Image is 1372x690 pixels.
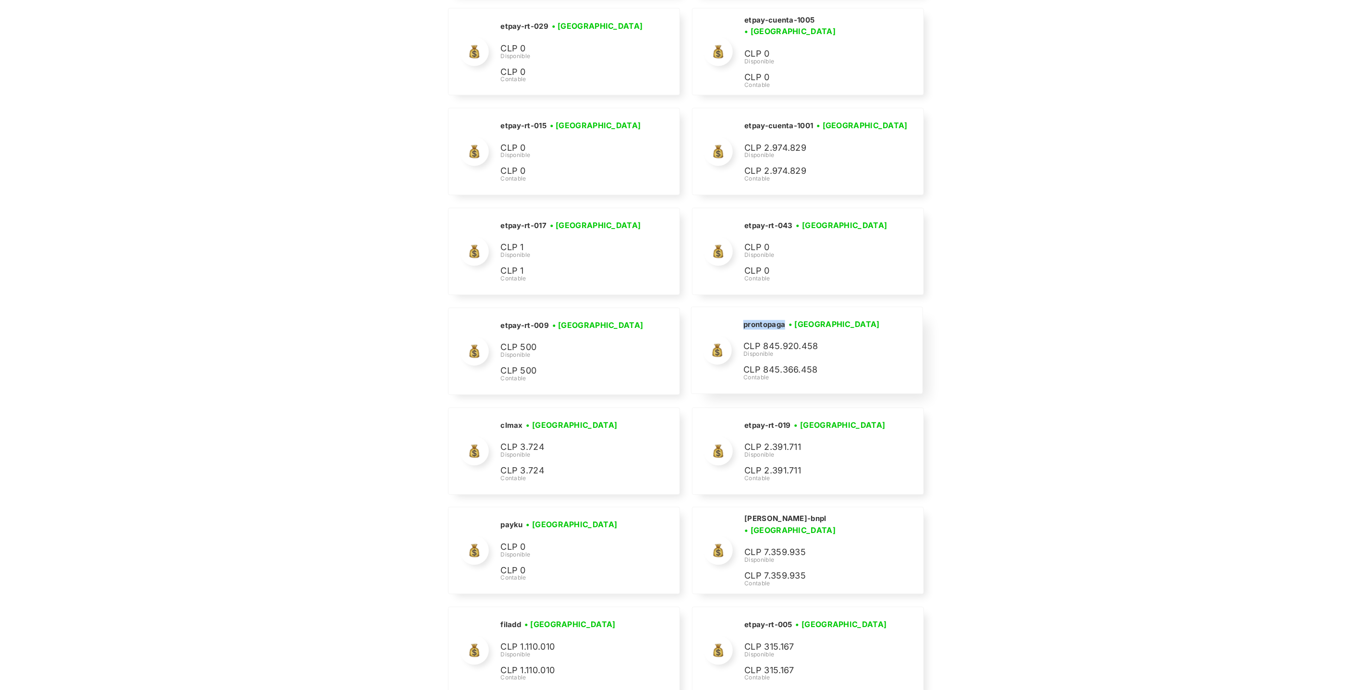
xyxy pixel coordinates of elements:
[500,541,644,555] p: CLP 0
[500,551,644,559] div: Disponible
[744,569,888,583] p: CLP 7.359.935
[744,165,888,179] p: CLP 2.974.829
[744,25,836,37] h3: • [GEOGRAPHIC_DATA]
[500,574,644,582] div: Contable
[744,121,813,131] h2: etpay-cuenta-1001
[500,142,644,156] p: CLP 0
[744,556,911,565] div: Disponible
[500,441,644,455] p: CLP 3.724
[500,620,521,630] h2: filadd
[744,47,888,61] p: CLP 0
[794,420,886,431] h3: • [GEOGRAPHIC_DATA]
[744,57,911,66] div: Disponible
[744,71,888,85] p: CLP 0
[744,641,888,654] p: CLP 315.167
[500,241,644,255] p: CLP 1
[500,375,646,383] div: Contable
[500,564,644,578] p: CLP 0
[500,165,644,179] p: CLP 0
[500,351,646,360] div: Disponible
[744,514,826,524] h2: [PERSON_NAME]-bnpl
[743,350,887,359] div: Disponible
[744,142,888,156] p: CLP 2.974.829
[744,81,911,89] div: Contable
[744,474,888,483] div: Contable
[526,519,618,531] h3: • [GEOGRAPHIC_DATA]
[744,651,890,659] div: Disponible
[500,474,644,483] div: Contable
[500,175,644,183] div: Contable
[744,151,911,160] div: Disponible
[550,220,641,231] h3: • [GEOGRAPHIC_DATA]
[744,175,911,183] div: Contable
[552,20,643,32] h3: • [GEOGRAPHIC_DATA]
[744,525,836,536] h3: • [GEOGRAPHIC_DATA]
[744,265,888,278] p: CLP 0
[744,15,814,25] h2: etpay-cuenta-1005
[524,619,616,630] h3: • [GEOGRAPHIC_DATA]
[789,319,880,330] h3: • [GEOGRAPHIC_DATA]
[743,320,785,330] h2: prontopaga
[744,664,888,678] p: CLP 315.167
[552,320,644,331] h3: • [GEOGRAPHIC_DATA]
[500,65,644,79] p: CLP 0
[500,641,644,654] p: CLP 1.110.010
[744,275,890,283] div: Contable
[744,421,791,431] h2: etpay-rt-019
[744,620,792,630] h2: etpay-rt-005
[744,674,890,682] div: Contable
[796,220,887,231] h3: • [GEOGRAPHIC_DATA]
[500,275,644,283] div: Contable
[744,241,888,255] p: CLP 0
[500,651,644,659] div: Disponible
[744,580,911,588] div: Contable
[500,251,644,260] div: Disponible
[743,340,887,354] p: CLP 845.920.458
[500,221,546,231] h2: etpay-rt-017
[526,420,618,431] h3: • [GEOGRAPHIC_DATA]
[500,42,644,56] p: CLP 0
[500,421,523,431] h2: clmax
[744,441,888,455] p: CLP 2.391.711
[500,22,548,31] h2: etpay-rt-029
[500,521,523,530] h2: payku
[744,251,890,260] div: Disponible
[796,619,887,630] h3: • [GEOGRAPHIC_DATA]
[550,120,641,132] h3: • [GEOGRAPHIC_DATA]
[743,374,887,382] div: Contable
[744,221,793,231] h2: etpay-rt-043
[743,363,887,377] p: CLP 845.366.458
[744,451,888,460] div: Disponible
[744,546,888,560] p: CLP 7.359.935
[744,464,888,478] p: CLP 2.391.711
[500,151,644,160] div: Disponible
[500,364,644,378] p: CLP 500
[500,52,646,61] div: Disponible
[500,674,644,682] div: Contable
[500,75,646,84] div: Contable
[500,265,644,278] p: CLP 1
[500,664,644,678] p: CLP 1.110.010
[500,464,644,478] p: CLP 3.724
[500,321,549,331] h2: etpay-rt-009
[500,121,546,131] h2: etpay-rt-015
[500,341,644,355] p: CLP 500
[816,120,908,132] h3: • [GEOGRAPHIC_DATA]
[500,451,644,460] div: Disponible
